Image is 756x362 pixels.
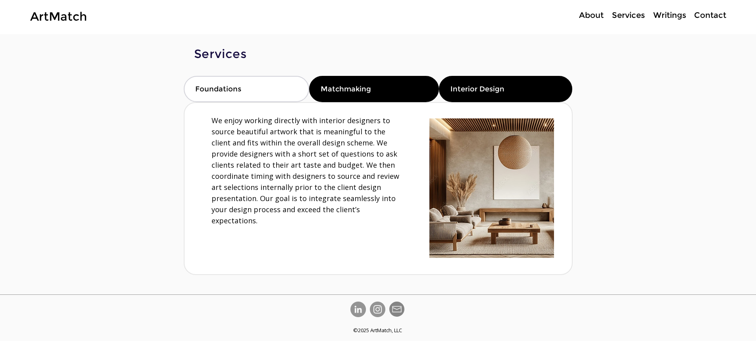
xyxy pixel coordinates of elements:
img: Interior design.jpg [429,118,554,258]
a: Writings [649,10,690,21]
nav: Site [550,10,730,21]
img: Instagram [370,302,385,317]
a: About [575,10,608,21]
span: Interior Design [450,85,504,93]
svg: ArtMatch Art Advisory Email Contact [389,302,404,317]
a: Contact [690,10,730,21]
span: Foundations [195,85,241,93]
span: Matchmaking [321,85,371,93]
img: LinkedIn [350,302,366,317]
span: ©2025 ArtMatch, LLC [353,327,402,334]
span: Services [194,46,247,61]
a: ArtMatch [30,9,87,24]
a: Services [608,10,649,21]
ul: Social Bar [350,302,385,317]
span: We enjoy working directly with interior designers to source beautiful artwork that is meaningful ... [212,116,399,225]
